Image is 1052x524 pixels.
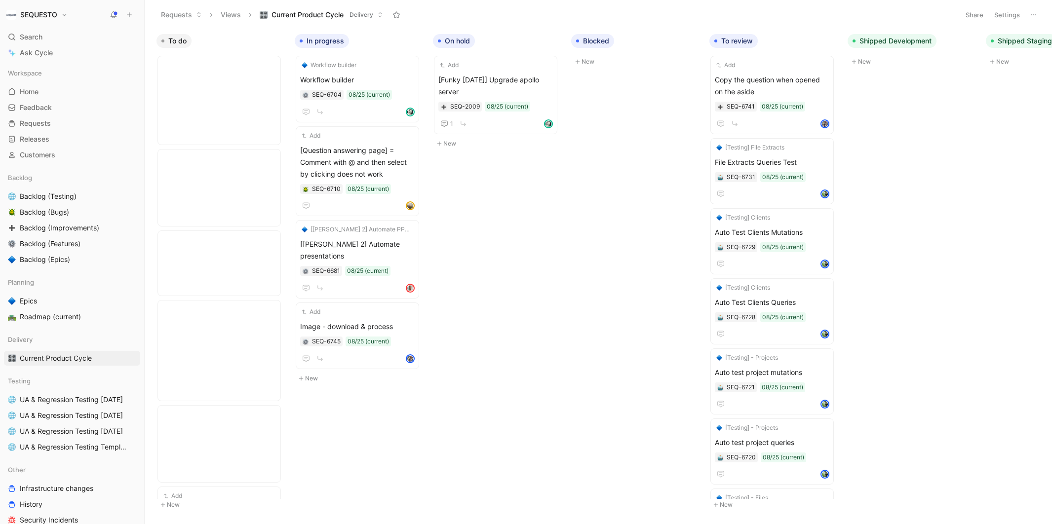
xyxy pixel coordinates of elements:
[821,401,828,408] img: avatar
[6,425,18,437] button: 🌐
[4,374,140,454] div: Testing🌐UA & Regression Testing [DATE]🌐UA & Regression Testing [DATE]🌐UA & Regression Testing [DA...
[762,102,803,112] div: 08/25 (current)
[727,172,755,182] div: SEQ-6731
[4,170,140,267] div: Backlog🌐Backlog (Testing)🪲Backlog (Bugs)➕Backlog (Improvements)⚙️Backlog (Features)🔷Backlog (Epics)
[302,91,309,98] div: ⚙️
[725,423,778,433] span: [Testing] - Projects
[717,455,723,461] img: 🤖
[303,92,309,98] img: ⚙️
[717,103,724,110] button: ➕
[848,34,936,48] button: Shipped Development
[727,102,755,112] div: SEQ-6741
[300,307,322,317] button: Add
[8,443,16,451] img: 🌐
[311,60,356,70] span: Workflow builder
[6,190,18,202] button: 🌐
[6,352,18,364] button: 🎛️
[4,294,140,308] a: 🔷Epics
[727,242,755,252] div: SEQ-6729
[156,34,192,48] button: To do
[302,267,309,274] button: ⚙️
[727,452,756,462] div: SEQ-6720
[571,56,701,68] button: New
[20,499,42,509] span: History
[4,392,140,407] a: 🌐UA & Regression Testing [DATE]
[6,206,18,218] button: 🪲
[821,471,828,478] img: avatar
[8,277,34,287] span: Planning
[20,87,39,97] span: Home
[126,239,136,249] button: View actions
[407,202,414,209] img: avatar
[302,338,309,345] div: ⚙️
[762,172,804,182] div: 08/25 (current)
[8,396,16,404] img: 🌐
[961,8,988,22] button: Share
[6,10,16,20] img: SEQUESTO
[4,132,140,147] a: Releases
[709,34,758,48] button: To review
[717,315,723,321] img: 🤖
[4,309,140,324] a: 🛣️Roadmap (current)
[705,30,844,516] div: To reviewNew
[717,245,723,251] img: 🤖
[716,495,722,501] img: 🔷
[347,266,389,276] div: 08/25 (current)
[725,213,770,223] span: [Testing] Clients
[762,382,803,392] div: 08/25 (current)
[762,242,804,252] div: 08/25 (current)
[716,285,722,291] img: 🔷
[296,126,419,216] a: Add[Question answering page] = Comment with @ and then select by clicking does not work08/25 (cur...
[4,170,140,185] div: Backlog
[20,312,81,322] span: Roadmap (current)
[126,395,136,405] button: View actions
[302,186,309,192] button: 🪲
[300,60,358,70] button: 🔷Workflow builder
[716,355,722,361] img: 🔷
[583,36,609,46] span: Blocked
[762,312,804,322] div: 08/25 (current)
[307,36,344,46] span: In progress
[126,411,136,420] button: View actions
[717,314,724,321] button: 🤖
[126,191,136,201] button: View actions
[710,348,834,414] a: 🔷[Testing] - ProjectsAuto test project mutations08/25 (current)avatar
[717,385,723,391] img: 🤖
[407,285,414,292] img: avatar
[20,118,51,128] span: Requests
[8,376,31,386] span: Testing
[303,339,309,345] img: ⚙️
[4,351,140,366] a: 🎛️Current Product Cycle
[20,150,55,160] span: Customers
[990,8,1024,22] button: Settings
[126,353,136,363] button: View actions
[20,207,69,217] span: Backlog (Bugs)
[717,104,723,110] img: ➕
[716,425,722,431] img: 🔷
[715,297,829,308] span: Auto Test Clients Queries
[848,56,978,68] button: New
[438,118,455,130] button: 1
[255,7,388,22] button: 🎛️Current Product CycleDelivery
[126,484,136,493] button: View actions
[821,331,828,337] img: avatar
[8,224,16,232] img: ➕
[127,442,137,452] button: View actions
[291,30,429,389] div: In progressNew
[311,225,413,234] span: [[PERSON_NAME] 2] Automate PPTX presentations
[8,297,16,305] img: 🔷
[4,148,140,162] a: Customers
[20,442,127,452] span: UA & Regression Testing Template
[20,239,80,249] span: Backlog (Features)
[126,296,136,306] button: View actions
[717,454,724,461] div: 🤖
[20,296,37,306] span: Epics
[4,374,140,388] div: Testing
[162,491,184,501] button: Add
[4,424,140,439] a: 🌐UA & Regression Testing [DATE]
[272,10,344,20] span: Current Product Cycle
[433,138,563,150] button: New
